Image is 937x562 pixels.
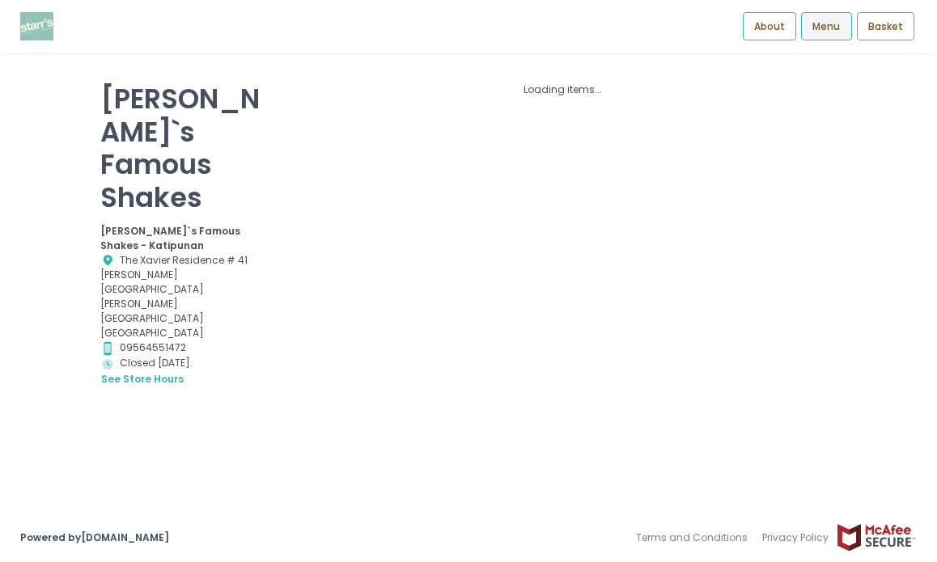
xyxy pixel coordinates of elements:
[836,523,917,551] img: mcafee-secure
[20,530,169,544] a: Powered by[DOMAIN_NAME]
[20,12,53,40] img: logo
[801,12,851,41] a: Menu
[100,224,240,252] b: [PERSON_NAME]`s Famous Shakes - Katipunan
[755,523,836,552] a: Privacy Policy
[743,12,796,41] a: About
[100,82,269,214] p: [PERSON_NAME]`s Famous Shakes
[100,371,184,387] button: see store hours
[100,356,269,387] div: Closed [DATE].
[754,19,785,34] span: About
[868,19,903,34] span: Basket
[290,82,837,97] div: Loading items...
[100,340,269,356] div: 09564551472
[100,253,269,341] div: The Xavier Residence # 41 [PERSON_NAME] [GEOGRAPHIC_DATA][PERSON_NAME][GEOGRAPHIC_DATA] [GEOGRAPH...
[636,523,755,552] a: Terms and Conditions
[812,19,840,34] span: Menu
